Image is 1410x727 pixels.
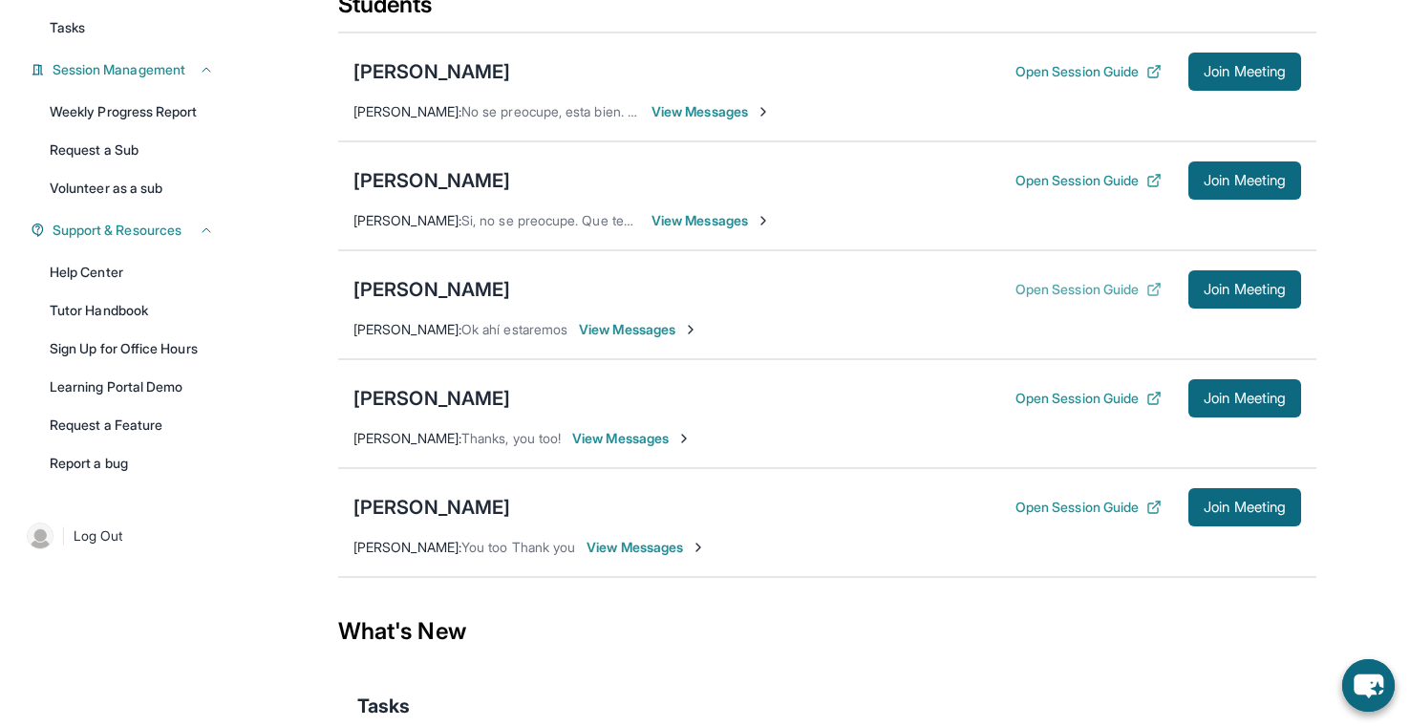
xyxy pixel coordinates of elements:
[652,211,771,230] span: View Messages
[1188,53,1301,91] button: Join Meeting
[53,221,182,240] span: Support & Resources
[353,167,510,194] div: [PERSON_NAME]
[1204,284,1286,295] span: Join Meeting
[38,331,225,366] a: Sign Up for Office Hours
[572,429,692,448] span: View Messages
[353,276,510,303] div: [PERSON_NAME]
[461,430,561,446] span: Thanks, you too!
[27,523,53,549] img: user-img
[353,494,510,521] div: [PERSON_NAME]
[683,322,698,337] img: Chevron-Right
[353,321,461,337] span: [PERSON_NAME] :
[353,539,461,555] span: [PERSON_NAME] :
[1015,280,1162,299] button: Open Session Guide
[353,430,461,446] span: [PERSON_NAME] :
[1204,175,1286,186] span: Join Meeting
[1015,389,1162,408] button: Open Session Guide
[1204,66,1286,77] span: Join Meeting
[61,524,66,547] span: |
[38,11,225,45] a: Tasks
[1015,62,1162,81] button: Open Session Guide
[579,320,698,339] span: View Messages
[74,526,123,545] span: Log Out
[353,385,510,412] div: [PERSON_NAME]
[461,539,575,555] span: You too Thank you
[587,538,706,557] span: View Messages
[461,103,1213,119] span: No se preocupe, esta bien. También queria recordarle que para esta sessions su estudiante va a ne...
[756,213,771,228] img: Chevron-Right
[1188,270,1301,309] button: Join Meeting
[38,446,225,481] a: Report a bug
[45,221,214,240] button: Support & Resources
[676,431,692,446] img: Chevron-Right
[38,133,225,167] a: Request a Sub
[38,370,225,404] a: Learning Portal Demo
[38,95,225,129] a: Weekly Progress Report
[1342,659,1395,712] button: chat-button
[353,212,461,228] span: [PERSON_NAME] :
[1188,488,1301,526] button: Join Meeting
[691,540,706,555] img: Chevron-Right
[38,171,225,205] a: Volunteer as a sub
[461,212,725,228] span: Si, no se preocupe. Que tenga buena tarde.
[461,321,567,337] span: Ok ahí estaremos
[353,58,510,85] div: [PERSON_NAME]
[53,60,185,79] span: Session Management
[1188,161,1301,200] button: Join Meeting
[353,103,461,119] span: [PERSON_NAME] :
[38,293,225,328] a: Tutor Handbook
[1015,498,1162,517] button: Open Session Guide
[19,515,225,557] a: |Log Out
[756,104,771,119] img: Chevron-Right
[338,589,1316,674] div: What's New
[357,693,410,719] span: Tasks
[1015,171,1162,190] button: Open Session Guide
[38,255,225,289] a: Help Center
[652,102,771,121] span: View Messages
[1188,379,1301,417] button: Join Meeting
[1204,502,1286,513] span: Join Meeting
[38,408,225,442] a: Request a Feature
[50,18,85,37] span: Tasks
[1204,393,1286,404] span: Join Meeting
[45,60,214,79] button: Session Management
